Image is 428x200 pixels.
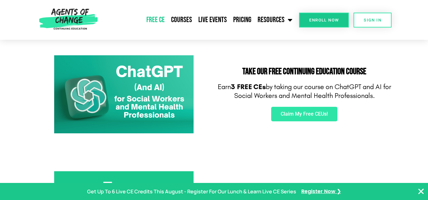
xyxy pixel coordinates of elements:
[299,13,349,27] a: Enroll Now
[417,188,425,195] button: Close Banner
[230,12,254,28] a: Pricing
[100,12,296,28] nav: Menu
[217,82,392,100] p: Earn by taking our course on ChatGPT and AI for Social Workers and Mental Health Professionals.
[87,187,296,196] p: Get Up To 6 Live CE Credits This August - Register For Our Lunch & Learn Live CE Series
[271,107,337,121] a: Claim My Free CEUs!
[364,18,381,22] span: SIGN IN
[309,18,339,22] span: Enroll Now
[231,83,266,91] b: 3 FREE CEs
[168,12,195,28] a: Courses
[281,112,328,117] span: Claim My Free CEUs!
[254,12,296,28] a: Resources
[301,187,341,196] a: Register Now ❯
[143,12,168,28] a: Free CE
[354,13,392,27] a: SIGN IN
[195,12,230,28] a: Live Events
[217,67,392,76] h2: Take Our FREE Continuing Education Course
